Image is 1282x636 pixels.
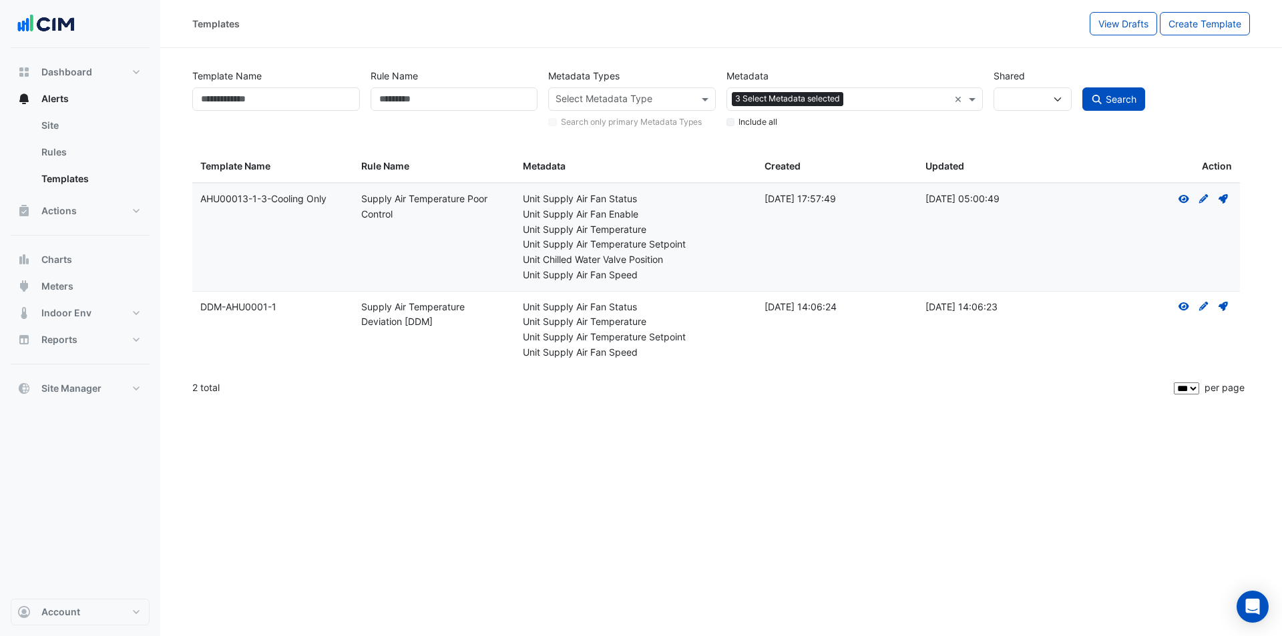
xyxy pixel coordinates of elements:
span: Alerts [41,92,69,105]
fa-icon: View [1178,193,1190,204]
div: 2 total [192,371,1171,404]
span: Reports [41,333,77,346]
div: Unit Supply Air Fan Enable [523,207,749,222]
div: Open Intercom Messenger [1237,591,1269,623]
button: Site Manager [11,375,150,402]
fa-icon: Deploy [1217,193,1229,204]
label: Shared [994,64,1025,87]
fa-icon: Deploy [1217,301,1229,312]
app-icon: Charts [17,253,31,266]
div: [DATE] 05:00:49 [925,192,1070,207]
div: Templates [192,17,240,31]
a: Rules [31,139,150,166]
span: Rule Name [361,160,409,172]
div: Unit Supply Air Temperature [523,222,749,238]
button: Indoor Env [11,300,150,326]
fa-icon: Create Draft - to edit a template, you first need to create a draft, and then submit it for appro... [1198,193,1210,204]
span: Site Manager [41,382,101,395]
button: Alerts [11,85,150,112]
div: Unit Supply Air Fan Speed [523,345,749,360]
div: [DATE] 14:06:23 [925,300,1070,315]
button: Charts [11,246,150,273]
div: Unit Supply Air Temperature Setpoint [523,237,749,252]
a: Templates [31,166,150,192]
span: Search [1106,93,1136,105]
div: Unit Supply Air Temperature Setpoint [523,330,749,345]
span: 3 Select Metadata selected [732,92,843,105]
div: DDM-AHU0001-1 [200,300,345,315]
span: Metadata [523,160,566,172]
app-icon: Actions [17,204,31,218]
div: [DATE] 17:57:49 [765,192,909,207]
span: Updated [925,160,964,172]
span: Dashboard [41,65,92,79]
span: Clear [954,92,966,106]
div: Unit Chilled Water Valve Position [523,252,749,268]
button: Meters [11,273,150,300]
div: Alerts [11,112,150,198]
fa-icon: View [1178,301,1190,312]
button: Create Template [1160,12,1250,35]
span: Create Template [1168,18,1241,29]
button: View Drafts [1090,12,1157,35]
div: Unit Supply Air Temperature [523,314,749,330]
app-icon: Indoor Env [17,306,31,320]
fa-icon: Create Draft - to edit a template, you first need to create a draft, and then submit it for appro... [1198,301,1210,312]
img: Company Logo [16,11,76,37]
button: Account [11,599,150,625]
label: Rule Name [371,64,418,87]
span: View Drafts [1098,18,1148,29]
app-icon: Alerts [17,92,31,105]
label: Include all [738,116,777,128]
span: Charts [41,253,72,266]
app-icon: Dashboard [17,65,31,79]
label: Metadata Types [548,64,620,87]
div: Unit Supply Air Fan Speed [523,268,749,283]
button: Dashboard [11,59,150,85]
label: Metadata [726,64,769,87]
button: Reports [11,326,150,353]
span: Action [1202,159,1232,174]
div: [DATE] 14:06:24 [765,300,909,315]
span: Created [765,160,801,172]
span: Meters [41,280,73,293]
div: Unit Supply Air Fan Status [523,300,749,315]
span: Indoor Env [41,306,91,320]
div: Unit Supply Air Fan Status [523,192,749,207]
label: Search only primary Metadata Types [561,116,702,128]
div: Supply Air Temperature Poor Control [361,192,506,222]
button: Actions [11,198,150,224]
a: Site [31,112,150,139]
span: Template Name [200,160,270,172]
div: Select Metadata Type [554,91,652,109]
app-icon: Meters [17,280,31,293]
span: Actions [41,204,77,218]
span: Account [41,605,80,619]
app-icon: Reports [17,333,31,346]
button: Search [1082,87,1145,111]
label: Template Name [192,64,262,87]
div: AHU00013-1-3-Cooling Only [200,192,345,207]
span: per page [1205,382,1245,393]
div: Supply Air Temperature Deviation [DDM] [361,300,506,330]
app-icon: Site Manager [17,382,31,395]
